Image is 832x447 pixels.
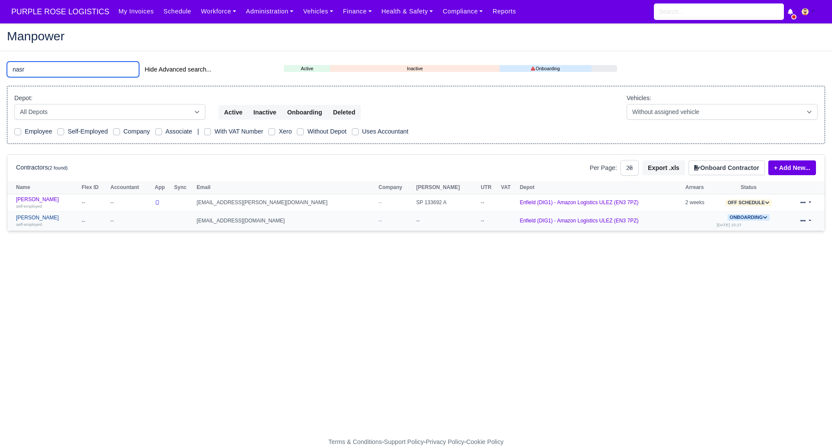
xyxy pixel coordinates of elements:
th: Arrears [683,181,715,194]
td: -- [478,194,499,212]
td: SP 133692 A [414,194,479,212]
h6: Contractors [16,164,68,171]
span: Off schedule [725,199,772,206]
iframe: Chat Widget [676,346,832,447]
label: Vehicles: [627,93,651,103]
a: Onboarding [728,214,770,220]
td: [EMAIL_ADDRESS][PERSON_NAME][DOMAIN_NAME] [195,194,377,212]
a: Active [284,65,330,72]
th: UTR [478,181,499,194]
a: Workforce [196,3,241,20]
div: Manpower [0,23,832,51]
a: Enfield (DIG1) - Amazon Logistics ULEZ (EN3 7PZ) [520,199,638,206]
button: Inactive [248,105,282,120]
label: Per Page: [590,163,617,173]
div: + Add New... [765,160,816,175]
th: Sync [172,181,195,194]
th: Status [715,181,783,194]
h2: Manpower [7,30,825,42]
th: App [153,181,172,194]
a: Terms & Conditions [328,438,382,445]
a: [PERSON_NAME] self-employed [16,196,77,209]
button: Deleted [327,105,361,120]
span: -- [379,199,382,206]
label: With VAT Number [214,127,263,137]
a: [PERSON_NAME] self-employed [16,215,77,227]
th: Name [7,181,79,194]
a: Privacy Policy [426,438,465,445]
label: Without Depot [307,127,346,137]
small: self-employed [16,204,42,209]
span: -- [379,218,382,224]
a: Support Policy [384,438,424,445]
th: [PERSON_NAME] [414,181,479,194]
button: Hide Advanced search... [139,62,217,77]
td: -- [79,194,108,212]
th: Depot [517,181,683,194]
a: Onboarding [500,65,591,72]
a: Cookie Policy [466,438,504,445]
button: Onboard Contractor [689,160,765,175]
a: Inactive [330,65,500,72]
input: Search... [654,3,784,20]
a: + Add New... [768,160,816,175]
a: My Invoices [114,3,159,20]
a: Enfield (DIG1) - Amazon Logistics ULEZ (EN3 7PZ) [520,218,638,224]
a: Health & Safety [377,3,438,20]
a: Administration [241,3,298,20]
label: Company [123,127,150,137]
a: Finance [338,3,377,20]
th: Flex ID [79,181,108,194]
a: Schedule [159,3,196,20]
a: Reports [488,3,521,20]
label: Uses Accountant [362,127,409,137]
small: self-employed [16,222,42,227]
td: -- [414,212,479,231]
th: Email [195,181,377,194]
label: Self-Employed [68,127,108,137]
th: Company [377,181,414,194]
td: -- [108,194,153,212]
label: Depot: [14,93,32,103]
span: | [197,128,199,135]
td: -- [478,212,499,231]
td: -- [79,212,108,231]
label: Xero [279,127,292,137]
a: Off schedule [725,199,772,206]
button: Onboarding [282,105,328,120]
div: - - - [169,437,663,447]
button: Active [218,105,248,120]
th: VAT [499,181,517,194]
td: -- [108,212,153,231]
a: Compliance [438,3,488,20]
label: Associate [166,127,192,137]
td: [EMAIL_ADDRESS][DOMAIN_NAME] [195,212,377,231]
small: [DATE] 15:27 [717,222,741,227]
th: Accountant [108,181,153,194]
button: Export .xls [642,160,685,175]
a: Vehicles [299,3,338,20]
td: 2 weeks [683,194,715,212]
small: (2 found) [48,165,68,170]
label: Employee [25,127,52,137]
input: Search (by name, email, transporter id) ... [7,62,139,77]
a: PURPLE ROSE LOGISTICS [7,3,114,20]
